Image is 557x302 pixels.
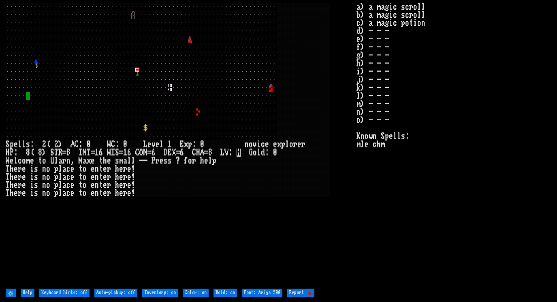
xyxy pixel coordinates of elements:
[95,173,99,181] div: n
[119,173,123,181] div: e
[95,189,99,197] div: n
[83,165,87,173] div: o
[107,157,111,165] div: e
[34,181,38,189] div: s
[115,149,119,157] div: S
[123,189,127,197] div: r
[70,140,75,149] div: A
[14,149,18,157] div: :
[58,189,62,197] div: l
[18,173,22,181] div: r
[180,149,184,157] div: 6
[62,157,66,165] div: r
[200,157,204,165] div: h
[131,165,135,173] div: !
[107,181,111,189] div: r
[192,157,196,165] div: r
[143,140,147,149] div: L
[184,140,188,149] div: x
[156,140,160,149] div: e
[83,157,87,165] div: a
[183,289,209,297] input: Color: on
[139,149,143,157] div: O
[58,140,62,149] div: )
[14,140,18,149] div: e
[111,149,115,157] div: I
[164,157,168,165] div: s
[220,149,224,157] div: L
[119,189,123,197] div: e
[261,149,265,157] div: d
[30,140,34,149] div: :
[58,157,62,165] div: a
[180,140,184,149] div: E
[115,157,119,165] div: s
[66,181,70,189] div: c
[10,165,14,173] div: h
[6,157,10,165] div: W
[42,157,46,165] div: o
[58,173,62,181] div: l
[6,181,10,189] div: T
[200,140,204,149] div: 0
[99,157,103,165] div: t
[103,181,107,189] div: e
[168,140,172,149] div: 1
[245,140,249,149] div: n
[79,181,83,189] div: t
[176,149,180,157] div: =
[152,140,156,149] div: v
[42,173,46,181] div: n
[281,140,285,149] div: p
[6,140,10,149] div: S
[54,165,58,173] div: p
[30,157,34,165] div: e
[224,149,228,157] div: V
[119,165,123,173] div: e
[168,149,172,157] div: E
[123,181,127,189] div: r
[91,165,95,173] div: e
[119,149,123,157] div: =
[83,181,87,189] div: o
[188,157,192,165] div: o
[188,140,192,149] div: p
[87,149,91,157] div: T
[87,157,91,165] div: x
[18,157,22,165] div: c
[115,140,119,149] div: :
[103,189,107,197] div: e
[123,157,127,165] div: a
[103,165,107,173] div: e
[147,149,152,157] div: =
[18,181,22,189] div: r
[99,189,103,197] div: t
[42,189,46,197] div: n
[204,157,208,165] div: e
[34,173,38,181] div: s
[46,173,50,181] div: o
[204,149,208,157] div: =
[22,140,26,149] div: l
[107,189,111,197] div: r
[14,157,18,165] div: l
[14,181,18,189] div: e
[70,173,75,181] div: e
[83,189,87,197] div: o
[30,189,34,197] div: i
[54,157,58,165] div: l
[261,140,265,149] div: c
[66,149,70,157] div: 8
[192,140,196,149] div: :
[26,149,30,157] div: 8
[91,173,95,181] div: e
[21,289,34,297] input: Help
[79,149,83,157] div: I
[30,149,34,157] div: (
[66,173,70,181] div: c
[356,3,551,287] stats: a) a magic scroll b) a magic scroll c) a magic potion d) - - - e) - - - f) - - - g) - - - h) - - ...
[38,149,42,157] div: 8
[62,165,66,173] div: a
[75,140,79,149] div: C
[58,181,62,189] div: l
